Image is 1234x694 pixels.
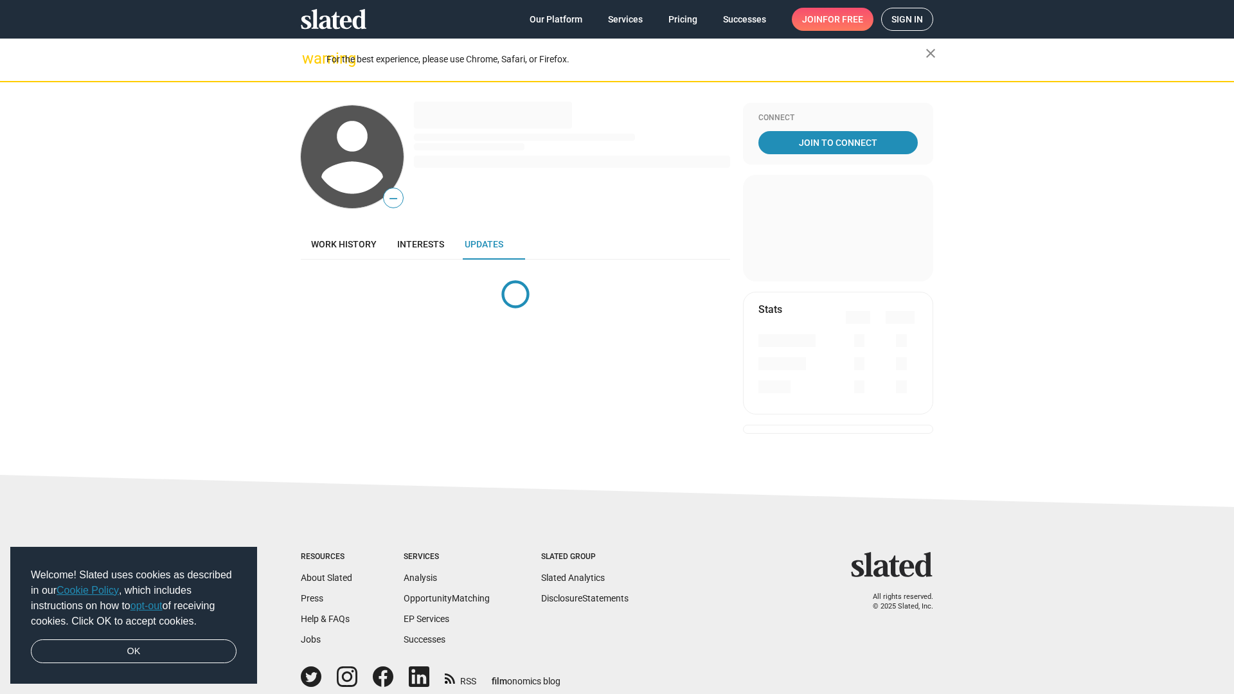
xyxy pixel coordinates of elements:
a: OpportunityMatching [404,593,490,603]
span: Services [608,8,643,31]
mat-icon: close [923,46,938,61]
a: Work history [301,229,387,260]
a: EP Services [404,614,449,624]
span: Sign in [891,8,923,30]
a: Successes [713,8,776,31]
mat-icon: warning [302,51,317,66]
p: All rights reserved. © 2025 Slated, Inc. [859,592,933,611]
a: RSS [445,668,476,688]
a: Slated Analytics [541,573,605,583]
a: Updates [454,229,514,260]
a: Join To Connect [758,131,918,154]
a: Interests [387,229,454,260]
span: Our Platform [530,8,582,31]
div: Slated Group [541,552,629,562]
span: Work history [311,239,377,249]
a: Help & FAQs [301,614,350,624]
div: cookieconsent [10,547,257,684]
span: — [384,190,403,207]
a: Analysis [404,573,437,583]
a: opt-out [130,600,163,611]
span: for free [823,8,863,31]
a: About Slated [301,573,352,583]
div: Services [404,552,490,562]
div: Resources [301,552,352,562]
a: DisclosureStatements [541,593,629,603]
span: Welcome! Slated uses cookies as described in our , which includes instructions on how to of recei... [31,567,237,629]
div: For the best experience, please use Chrome, Safari, or Firefox. [326,51,925,68]
a: Cookie Policy [57,585,119,596]
span: Successes [723,8,766,31]
span: Updates [465,239,503,249]
a: Pricing [658,8,708,31]
a: dismiss cookie message [31,639,237,664]
span: Join [802,8,863,31]
a: Joinfor free [792,8,873,31]
span: Interests [397,239,444,249]
span: Join To Connect [761,131,915,154]
a: Services [598,8,653,31]
span: Pricing [668,8,697,31]
mat-card-title: Stats [758,303,782,316]
a: Press [301,593,323,603]
a: Sign in [881,8,933,31]
div: Connect [758,113,918,123]
a: Jobs [301,634,321,645]
a: Successes [404,634,445,645]
a: filmonomics blog [492,665,560,688]
span: film [492,676,507,686]
a: Our Platform [519,8,593,31]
